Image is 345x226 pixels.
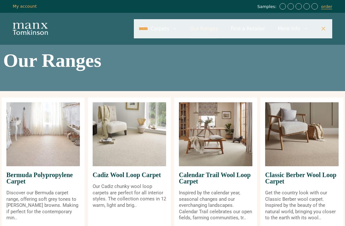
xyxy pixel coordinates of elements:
[321,4,332,9] a: order
[315,19,332,38] a: Close Search Bar
[6,102,80,166] img: Bermuda Polypropylene Carpet
[134,19,332,38] nav: Primary
[6,166,80,190] span: Bermuda Polypropylene Carpet
[179,166,252,190] span: Calendar Trail Wool Loop Carpet
[3,51,342,70] h1: Our Ranges
[93,183,166,208] p: Our Cadiz chunky wool loop carpets are perfect for all interior styles. The collection comes in 1...
[265,102,339,166] img: Classic Berber Wool Loop Carpet
[13,4,37,9] a: My account
[93,166,166,183] span: Cadiz Wool Loop Carpet
[93,102,166,166] img: Cadiz Wool Loop Carpet
[265,190,339,221] p: Get the country look with our Classic Berber wool carpet. Inspired by the beauty of the natural w...
[265,166,339,190] span: Classic Berber Wool Loop Carpet
[179,102,252,166] img: Calendar Trail Wool Loop Carpet
[257,4,278,10] span: Samples:
[13,23,48,35] img: Manx Tomkinson
[6,190,80,221] p: Discover our Bermuda carpet range, offering soft grey tones to [PERSON_NAME] browns. Making if pe...
[179,190,252,221] p: Inspired by the calendar year, seasonal changes and our everchanging landscapes. Calendar Trail c...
